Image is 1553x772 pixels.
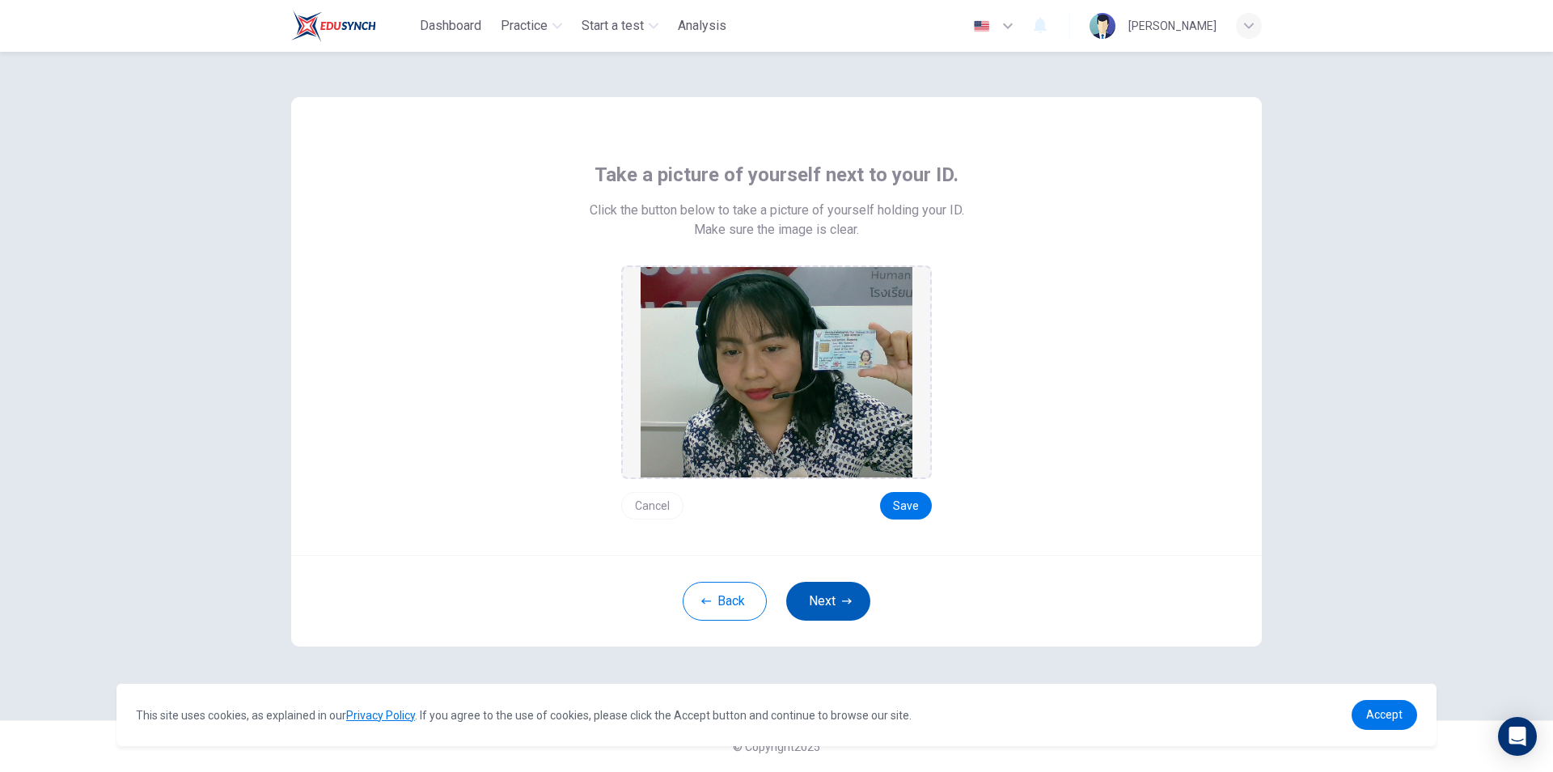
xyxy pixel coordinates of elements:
a: dismiss cookie message [1352,700,1417,730]
span: This site uses cookies, as explained in our . If you agree to the use of cookies, please click th... [136,709,912,722]
a: Train Test logo [291,10,413,42]
button: Analysis [671,11,733,40]
div: Open Intercom Messenger [1498,717,1537,756]
span: © Copyright 2025 [733,740,820,753]
img: en [971,20,992,32]
span: Dashboard [420,16,481,36]
img: Train Test logo [291,10,376,42]
button: Back [683,582,767,621]
span: Make sure the image is clear. [694,220,859,240]
span: Practice [501,16,548,36]
button: Cancel [621,492,683,520]
button: Next [786,582,870,621]
img: Profile picture [1090,13,1115,39]
span: Accept [1366,708,1403,721]
a: Privacy Policy [346,709,415,722]
button: Start a test [575,11,665,40]
span: Take a picture of yourself next to your ID. [595,162,958,188]
img: preview screemshot [641,267,912,477]
button: Dashboard [413,11,488,40]
span: Start a test [582,16,644,36]
div: cookieconsent [116,684,1437,746]
button: Save [880,492,932,520]
div: [PERSON_NAME] [1128,16,1217,36]
span: Analysis [678,16,726,36]
span: Click the button below to take a picture of yourself holding your ID. [590,201,964,220]
button: Practice [494,11,569,40]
